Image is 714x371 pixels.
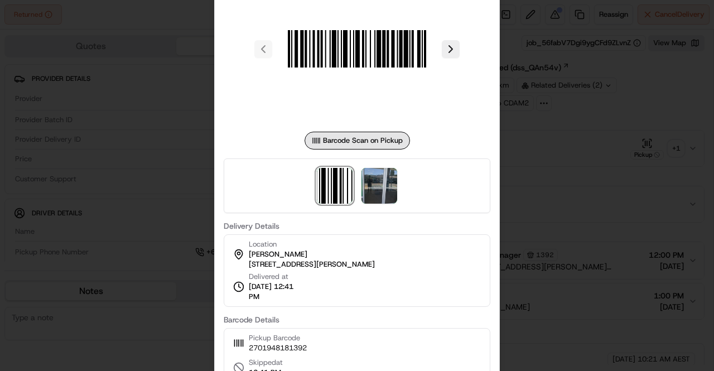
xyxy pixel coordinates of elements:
[224,316,490,324] label: Barcode Details
[317,168,353,204] img: barcode_scan_on_pickup image
[249,343,307,353] span: 2701948181392
[305,132,410,150] div: Barcode Scan on Pickup
[361,168,397,204] img: photo_proof_of_delivery image
[249,259,375,269] span: [STREET_ADDRESS][PERSON_NAME]
[249,358,283,368] span: Skipped at
[249,272,300,282] span: Delivered at
[249,249,307,259] span: [PERSON_NAME]
[249,239,277,249] span: Location
[224,222,490,230] label: Delivery Details
[249,282,300,302] span: [DATE] 12:41 PM
[249,333,307,343] span: Pickup Barcode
